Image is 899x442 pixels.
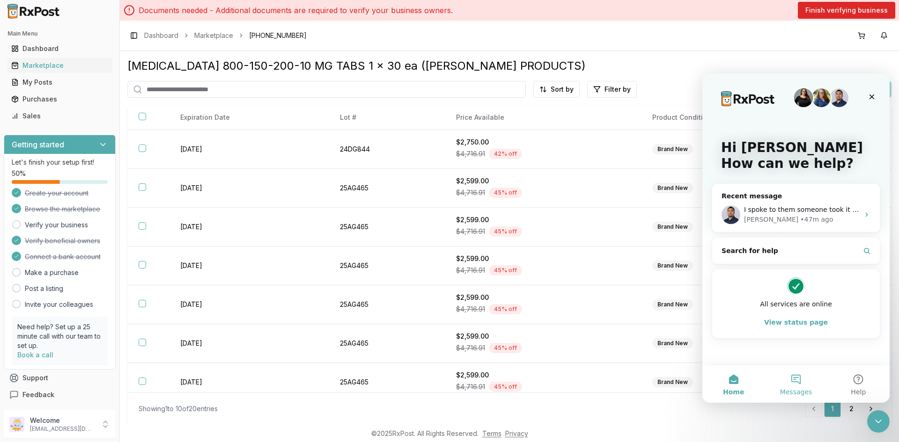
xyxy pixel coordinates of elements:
p: Documents needed - Additional documents are required to verify your business owners. [139,5,453,16]
button: Marketplace [4,58,116,73]
th: Lot # [329,105,445,130]
button: Search for help [14,168,174,187]
span: Browse the marketplace [25,204,100,214]
h3: Getting started [12,139,64,150]
div: $2,599.00 [456,293,630,302]
button: Help [125,292,187,329]
div: Dashboard [11,44,108,53]
a: Sales [7,108,112,124]
div: 45 % off [489,226,522,237]
th: Price Available [445,105,641,130]
a: Dashboard [7,40,112,57]
button: Sales [4,109,116,123]
button: Sort by [533,81,580,98]
div: $2,599.00 [456,254,630,263]
td: [DATE] [169,130,329,169]
td: [DATE] [169,324,329,363]
a: Make a purchase [25,268,79,277]
a: Verify your business [25,220,88,230]
span: 50 % [12,169,26,178]
span: $4,716.91 [456,149,485,159]
div: $2,599.00 [456,176,630,186]
a: Invite your colleagues [25,300,93,309]
div: [PERSON_NAME] [42,141,96,151]
a: Marketplace [7,57,112,74]
span: $4,716.91 [456,304,485,314]
td: [DATE] [169,246,329,285]
a: Purchases [7,91,112,108]
iframe: Intercom live chat [867,410,890,433]
img: User avatar [9,417,24,432]
td: 25AG465 [329,324,445,363]
div: 45 % off [489,382,522,392]
span: $4,716.91 [456,382,485,391]
a: My Posts [7,74,112,91]
div: Brand New [652,144,693,154]
p: Welcome [30,416,95,425]
div: $2,599.00 [456,370,630,380]
div: My Posts [11,78,108,87]
div: $2,750.00 [456,138,630,147]
button: View status page [19,239,168,258]
td: 25AG465 [329,246,445,285]
div: $2,599.00 [456,215,630,225]
div: Marketplace [11,61,108,70]
div: 42 % off [489,149,522,159]
a: Terms [482,429,501,437]
a: Go to next page [862,400,880,417]
nav: breadcrumb [144,31,307,40]
div: $2,599.00 [456,332,630,341]
button: Messages [62,292,125,329]
button: Feedback [4,386,116,403]
span: Messages [78,315,110,322]
span: Feedback [22,390,54,399]
button: Support [4,370,116,386]
span: Search for help [19,173,76,182]
td: 24DG844 [329,130,445,169]
div: All services are online [19,226,168,236]
span: I spoke to them someone took it for their asking price of $2500 but the lowest they were willing ... [42,132,479,140]
a: 1 [824,400,841,417]
div: 45 % off [489,304,522,314]
div: Brand New [652,183,693,193]
span: Home [21,315,42,322]
div: Brand New [652,377,693,387]
button: My Posts [4,75,116,90]
h2: Main Menu [7,30,112,37]
div: 45 % off [489,188,522,198]
td: 25AG465 [329,363,445,402]
button: Filter by [587,81,637,98]
span: Filter by [604,85,631,94]
a: Dashboard [144,31,178,40]
div: Brand New [652,338,693,348]
th: Product Condition [641,105,821,130]
nav: pagination [805,400,880,417]
span: $4,716.91 [456,188,485,197]
td: 25AG465 [329,285,445,324]
button: Finish verifying business [798,2,895,19]
a: Book a call [17,351,53,359]
span: Connect a bank account [25,252,101,261]
div: Showing 1 to 10 of 20 entries [139,404,218,413]
span: Verify beneficial owners [25,236,100,246]
div: Sales [11,111,108,121]
span: $4,716.91 [456,227,485,236]
button: Dashboard [4,41,116,56]
td: [DATE] [169,169,329,208]
td: [DATE] [169,363,329,402]
p: [EMAIL_ADDRESS][DOMAIN_NAME] [30,425,95,433]
div: Brand New [652,261,693,271]
span: Help [148,315,163,322]
span: Sort by [551,85,574,94]
p: Need help? Set up a 25 minute call with our team to set up. [17,322,102,350]
div: 45 % off [489,265,522,275]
